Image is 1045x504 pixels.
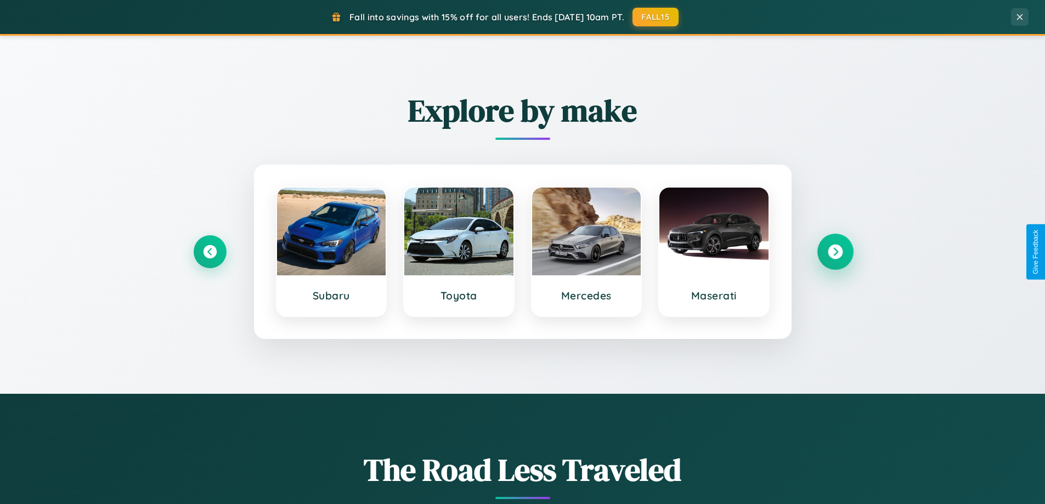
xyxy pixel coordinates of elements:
[349,12,624,22] span: Fall into savings with 15% off for all users! Ends [DATE] 10am PT.
[194,89,852,132] h2: Explore by make
[670,289,758,302] h3: Maserati
[288,289,375,302] h3: Subaru
[632,8,679,26] button: FALL15
[1032,230,1040,274] div: Give Feedback
[415,289,502,302] h3: Toyota
[194,449,852,491] h1: The Road Less Traveled
[543,289,630,302] h3: Mercedes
